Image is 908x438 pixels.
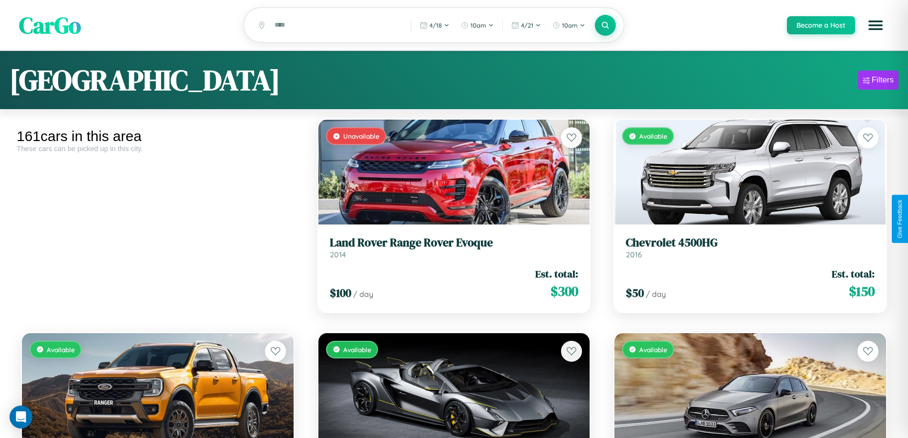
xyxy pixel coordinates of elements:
div: 161 cars in this area [17,128,299,144]
button: Open menu [862,12,889,39]
span: 4 / 21 [521,21,533,29]
span: $ 150 [849,282,875,301]
span: 10am [470,21,486,29]
span: Available [639,132,667,140]
h1: [GEOGRAPHIC_DATA] [10,61,280,100]
span: 2014 [330,250,346,259]
span: $ 300 [551,282,578,301]
span: Available [47,346,75,354]
div: These cars can be picked up in this city. [17,144,299,153]
button: 10am [456,18,499,33]
span: 10am [562,21,578,29]
span: Est. total: [832,267,875,281]
h3: Land Rover Range Rover Evoque [330,236,579,250]
span: / day [353,289,373,299]
span: Available [639,346,667,354]
span: / day [646,289,666,299]
div: Open Intercom Messenger [10,406,32,428]
button: Become a Host [787,16,855,34]
a: Land Rover Range Rover Evoque2014 [330,236,579,259]
span: Est. total: [535,267,578,281]
span: CarGo [19,10,81,41]
a: Chevrolet 4500HG2016 [626,236,875,259]
span: Available [343,346,371,354]
span: $ 50 [626,285,644,301]
button: 4/18 [415,18,454,33]
button: 10am [548,18,590,33]
span: 4 / 18 [429,21,442,29]
span: Unavailable [343,132,379,140]
button: 4/21 [507,18,546,33]
h3: Chevrolet 4500HG [626,236,875,250]
span: 2016 [626,250,642,259]
div: Give Feedback [897,200,903,238]
div: Filters [872,75,894,85]
button: Filters [858,71,898,90]
span: $ 100 [330,285,351,301]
